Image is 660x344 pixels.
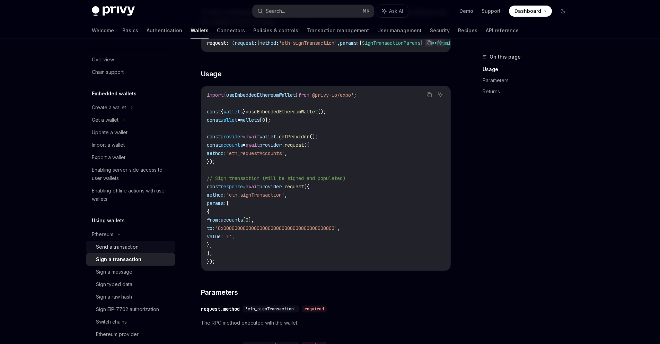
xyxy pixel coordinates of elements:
[92,153,125,162] div: Export a wallet
[86,184,175,205] a: Enabling offline actions with user wallets
[86,291,175,303] a: Sign a raw hash
[362,8,370,14] span: ⌘ K
[490,53,521,61] span: On this page
[282,142,284,148] span: .
[223,109,243,115] span: wallets
[276,134,279,140] span: .
[86,164,175,184] a: Enabling server-side access to user wallets
[359,40,362,46] span: [
[389,8,403,15] span: Ask AI
[430,22,450,39] a: Security
[354,92,357,98] span: ;
[201,69,222,79] span: Usage
[254,40,257,46] span: :
[248,109,318,115] span: useEmbeddedEthereumWallet
[309,134,318,140] span: ();
[265,117,271,123] span: ];
[207,92,223,98] span: import
[86,151,175,164] a: Export a wallet
[307,22,369,39] a: Transaction management
[298,92,309,98] span: from
[92,55,114,64] div: Overview
[377,22,422,39] a: User management
[207,250,212,256] span: ],
[304,183,309,190] span: ({
[284,150,287,156] span: ,
[226,192,284,198] span: 'eth_signTransaction'
[246,134,259,140] span: await
[248,217,254,223] span: ],
[226,40,235,46] span: : (
[483,75,574,86] a: Parameters
[96,293,132,301] div: Sign a raw hash
[483,86,574,97] a: Returns
[259,134,276,140] span: wallet
[207,142,221,148] span: const
[221,217,243,223] span: accounts
[207,225,215,231] span: to:
[92,103,126,112] div: Create a wallet
[266,7,285,15] div: Search...
[276,40,279,46] span: :
[207,183,221,190] span: const
[96,330,139,338] div: Ethereum provider
[96,318,127,326] div: Switch chains
[86,66,175,78] a: Chain support
[86,53,175,66] a: Overview
[243,183,246,190] span: =
[237,117,240,123] span: =
[243,134,246,140] span: =
[514,8,541,15] span: Dashboard
[207,175,345,181] span: // Sign transaction (will be signed and populated)
[207,40,226,46] span: request
[431,40,437,46] span: =>
[243,142,246,148] span: =
[284,192,287,198] span: ,
[207,134,221,140] span: const
[92,230,113,239] div: Ethereum
[207,208,210,215] span: {
[122,22,138,39] a: Basics
[86,126,175,139] a: Update a wallet
[96,268,132,276] div: Sign a message
[215,225,337,231] span: '0x0000000000000000000000000000000000000000'
[284,142,304,148] span: request
[86,241,175,253] a: Send a transaction
[246,217,248,223] span: 0
[92,22,114,39] a: Welcome
[226,92,296,98] span: useEmbeddedEthereumWallet
[243,109,246,115] span: }
[425,38,434,47] button: Copy the contents from the code block
[284,183,304,190] span: request
[425,90,434,99] button: Copy the contents from the code block
[207,242,212,248] span: },
[436,90,445,99] button: Ask AI
[92,6,135,16] img: dark logo
[92,68,124,76] div: Chain support
[486,22,519,39] a: API reference
[377,5,408,17] button: Ask AI
[362,40,420,46] span: SignTransactionParams
[221,142,243,148] span: accounts
[207,158,215,165] span: });
[221,183,243,190] span: response
[436,38,445,47] button: Ask AI
[337,225,340,231] span: ,
[232,233,235,240] span: ,
[257,40,259,46] span: {
[207,258,215,265] span: });
[207,109,221,115] span: const
[235,40,254,46] span: request
[207,192,226,198] span: method:
[221,134,243,140] span: provider
[340,40,357,46] span: params
[207,217,221,223] span: from:
[86,139,175,151] a: Import a wallet
[259,183,282,190] span: provider
[221,109,223,115] span: {
[226,200,229,206] span: [
[92,89,137,98] h5: Embedded wallets
[86,278,175,291] a: Sign typed data
[259,142,282,148] span: provider
[96,243,139,251] div: Send a transaction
